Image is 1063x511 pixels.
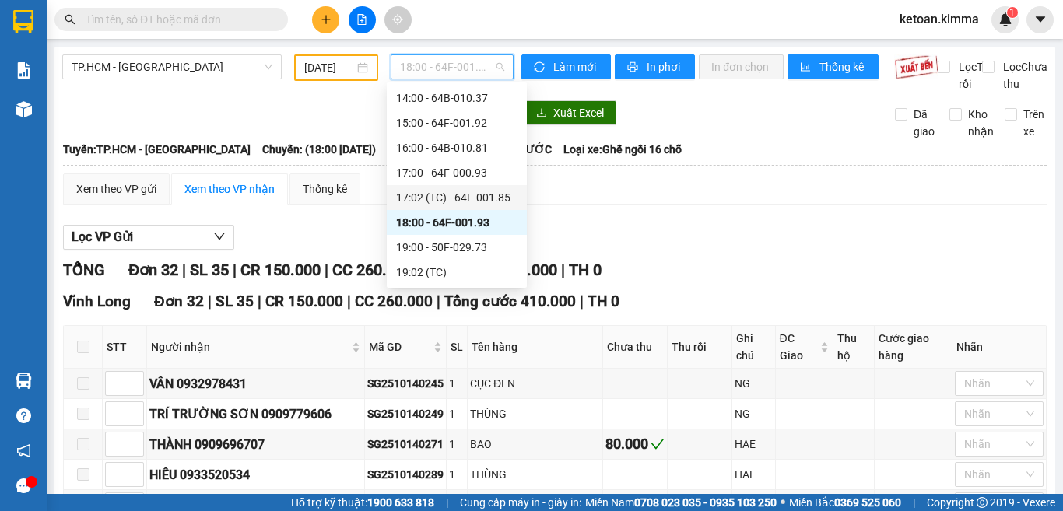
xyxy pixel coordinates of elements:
[668,326,732,369] th: Thu rồi
[396,189,517,206] div: 17:02 (TC) - 64F-001.85
[651,437,665,451] span: check
[780,330,817,364] span: ĐC Giao
[86,11,269,28] input: Tìm tên, số ĐT hoặc mã đơn
[16,478,31,493] span: message
[149,435,362,454] div: THÀNH 0909696707
[800,61,813,74] span: bar-chart
[449,466,465,483] div: 1
[396,89,517,107] div: 14:00 - 64B-010.37
[208,292,212,310] span: |
[65,14,75,25] span: search
[1007,7,1018,18] sup: 1
[534,61,547,74] span: sync
[998,12,1012,26] img: icon-new-feature
[819,58,866,75] span: Thống kê
[396,164,517,181] div: 17:00 - 64F-000.93
[356,14,367,25] span: file-add
[735,405,772,422] div: NG
[367,466,444,483] div: SG2510140289
[72,227,133,247] span: Lọc VP Gửi
[262,141,376,158] span: Chuyến: (18:00 [DATE])
[907,106,941,140] span: Đã giao
[788,54,879,79] button: bar-chartThống kê
[396,264,517,281] div: 19:02 (TC)
[952,58,998,93] span: Lọc Thu rồi
[216,292,254,310] span: SL 35
[444,292,576,310] span: Tổng cước 410.000
[468,326,603,369] th: Tên hàng
[634,496,777,509] strong: 0708 023 035 - 0935 103 250
[789,494,901,511] span: Miền Bắc
[588,292,619,310] span: TH 0
[894,54,938,79] img: 9k=
[553,104,604,121] span: Xuất Excel
[875,326,952,369] th: Cước giao hàng
[154,292,204,310] span: Đơn 32
[190,261,229,279] span: SL 35
[1026,6,1054,33] button: caret-down
[449,375,465,392] div: 1
[365,429,447,460] td: SG2510140271
[647,58,682,75] span: In phơi
[470,436,600,453] div: BAO
[977,497,988,508] span: copyright
[312,6,339,33] button: plus
[13,10,33,33] img: logo-vxr
[72,55,272,79] span: TP.HCM - Vĩnh Long
[63,292,131,310] span: Vĩnh Long
[151,338,349,355] span: Người nhận
[16,443,31,458] span: notification
[103,326,147,369] th: STT
[833,326,875,369] th: Thu hộ
[332,261,412,279] span: CC 260.000
[396,214,517,231] div: 18:00 - 64F-001.93
[396,139,517,156] div: 16:00 - 64B-010.81
[553,58,598,75] span: Làm mới
[446,494,448,511] span: |
[213,230,226,243] span: down
[470,375,600,392] div: CỤC ĐEN
[149,374,362,394] div: VÂN 0932978431
[470,466,600,483] div: THÙNG
[627,61,640,74] span: printer
[735,375,772,392] div: NG
[349,6,376,33] button: file-add
[369,338,430,355] span: Mã GD
[16,101,32,117] img: warehouse-icon
[16,62,32,79] img: solution-icon
[303,180,347,198] div: Thống kê
[304,59,354,76] input: 14/10/2025
[536,107,547,120] span: download
[291,494,434,511] span: Hỗ trợ kỹ thuật:
[580,292,584,310] span: |
[16,408,31,423] span: question-circle
[182,261,186,279] span: |
[63,143,251,156] b: Tuyến: TP.HCM - [GEOGRAPHIC_DATA]
[781,499,785,506] span: ⚪️
[437,292,440,310] span: |
[367,375,444,392] div: SG2510140245
[396,114,517,131] div: 15:00 - 64F-001.92
[63,225,234,250] button: Lọc VP Gửi
[913,494,915,511] span: |
[355,292,433,310] span: CC 260.000
[258,292,261,310] span: |
[392,14,403,25] span: aim
[347,292,351,310] span: |
[447,326,468,369] th: SL
[997,58,1050,93] span: Lọc Chưa thu
[1033,12,1047,26] span: caret-down
[521,54,611,79] button: syncLàm mới
[699,54,784,79] button: In đơn chọn
[834,496,901,509] strong: 0369 525 060
[962,106,1000,140] span: Kho nhận
[1009,7,1015,18] span: 1
[63,261,105,279] span: TỔNG
[149,404,362,424] div: TRÍ TRƯỜNG SƠN 0909779606
[396,239,517,256] div: 19:00 - 50F-029.73
[128,261,178,279] span: Đơn 32
[400,55,504,79] span: 18:00 - 64F-001.93
[321,14,332,25] span: plus
[1017,106,1051,140] span: Trên xe
[365,369,447,399] td: SG2510140245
